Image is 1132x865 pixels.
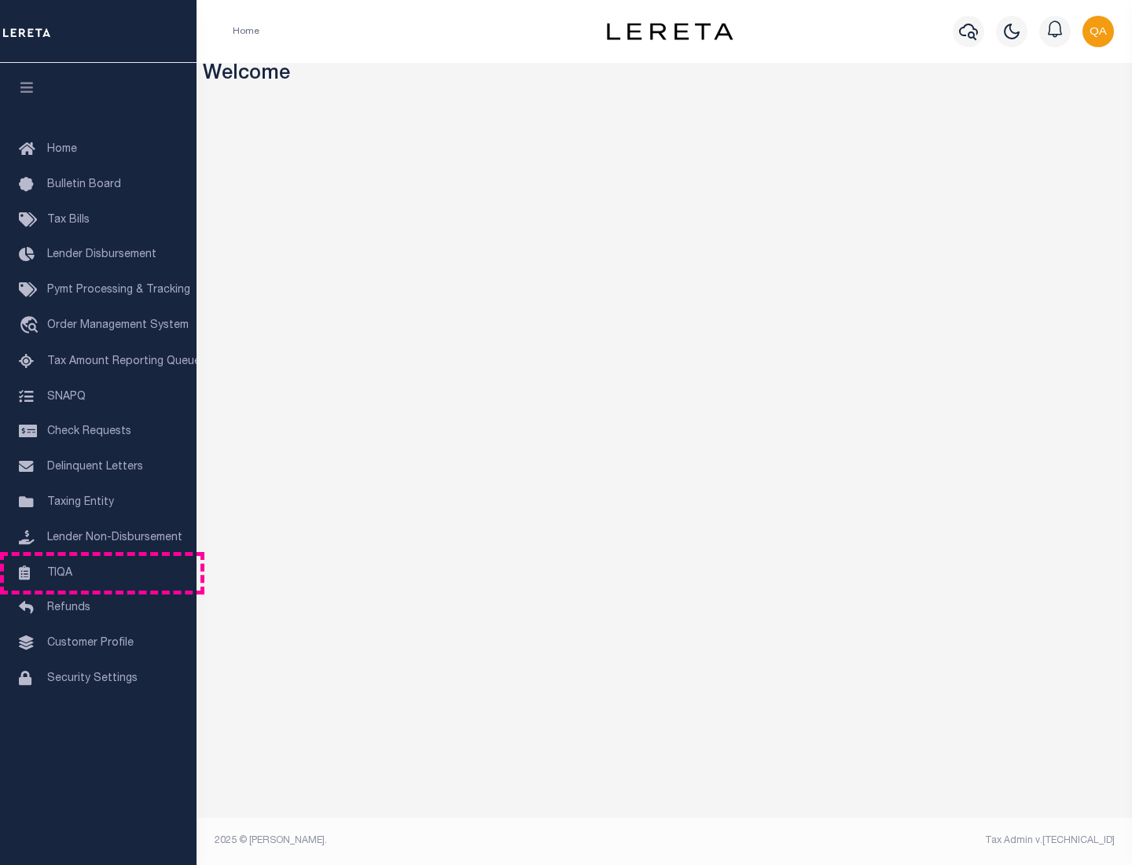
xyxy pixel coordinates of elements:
[47,144,77,155] span: Home
[47,179,121,190] span: Bulletin Board
[47,320,189,331] span: Order Management System
[47,567,72,578] span: TIQA
[19,316,44,337] i: travel_explore
[607,23,733,40] img: logo-dark.svg
[47,532,182,543] span: Lender Non-Disbursement
[47,356,200,367] span: Tax Amount Reporting Queue
[676,834,1115,848] div: Tax Admin v.[TECHNICAL_ID]
[203,834,665,848] div: 2025 © [PERSON_NAME].
[1082,16,1114,47] img: svg+xml;base64,PHN2ZyB4bWxucz0iaHR0cDovL3d3dy53My5vcmcvMjAwMC9zdmciIHBvaW50ZXItZXZlbnRzPSJub25lIi...
[47,285,190,296] span: Pymt Processing & Tracking
[47,391,86,402] span: SNAPQ
[47,638,134,649] span: Customer Profile
[47,673,138,684] span: Security Settings
[47,602,90,613] span: Refunds
[233,24,259,39] li: Home
[203,63,1126,87] h3: Welcome
[47,497,114,508] span: Taxing Entity
[47,426,131,437] span: Check Requests
[47,462,143,473] span: Delinquent Letters
[47,249,156,260] span: Lender Disbursement
[47,215,90,226] span: Tax Bills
